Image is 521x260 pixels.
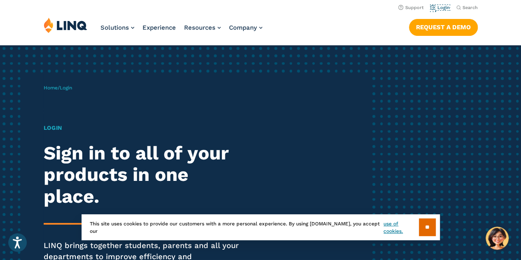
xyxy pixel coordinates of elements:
[82,214,440,240] div: This site uses cookies to provide our customers with a more personal experience. By using [DOMAIN...
[430,5,450,10] a: Login
[463,5,478,10] span: Search
[44,85,58,91] a: Home
[143,24,176,31] a: Experience
[44,17,87,33] img: LINQ | K‑12 Software
[100,17,262,45] nav: Primary Navigation
[100,24,134,31] a: Solutions
[184,24,221,31] a: Resources
[60,85,72,91] span: Login
[44,143,244,208] h2: Sign in to all of your products in one place.
[100,24,129,31] span: Solutions
[398,5,424,10] a: Support
[409,19,478,35] a: Request a Demo
[409,17,478,35] nav: Button Navigation
[44,124,244,132] h1: Login
[44,85,72,91] span: /
[383,220,418,235] a: use of cookies.
[486,227,509,250] button: Hello, have a question? Let’s chat.
[184,24,215,31] span: Resources
[229,24,257,31] span: Company
[456,5,478,11] button: Open Search Bar
[229,24,262,31] a: Company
